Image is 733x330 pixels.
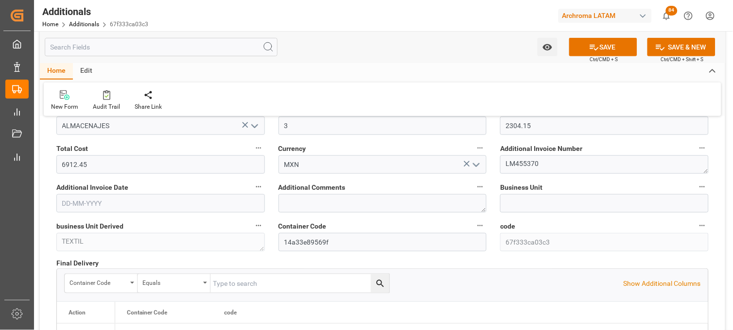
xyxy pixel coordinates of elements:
[647,38,716,56] button: SAVE & NEW
[51,102,78,111] div: New Form
[65,274,138,293] button: open menu
[279,221,327,231] span: Container Code
[538,38,558,56] button: open menu
[500,144,582,154] span: Additional Invoice Number
[474,142,487,154] button: Currency
[142,276,200,287] div: Equals
[666,6,678,16] span: 84
[469,157,483,172] button: open menu
[678,5,699,27] button: Help Center
[558,9,652,23] div: Archroma LATAM
[56,221,123,231] span: business Unit Derived
[45,38,278,56] input: Search Fields
[569,38,637,56] button: SAVE
[500,155,709,174] textarea: LM455370
[279,182,346,193] span: Additional Comments
[474,181,487,193] button: Additional Comments
[656,5,678,27] button: show 84 new notifications
[73,63,100,80] div: Edit
[210,274,389,293] input: Type to search
[500,221,515,231] span: code
[279,144,306,154] span: Currency
[500,182,542,193] span: Business Unit
[474,219,487,232] button: Container Code
[696,142,709,154] button: Additional Invoice Number
[624,279,701,289] p: Show Additional Columns
[590,56,618,63] span: Ctrl/CMD + S
[224,309,237,316] span: code
[252,219,265,232] button: business Unit Derived
[69,21,99,28] a: Additionals
[56,258,99,268] span: Final Delivery
[371,274,389,293] button: search button
[696,181,709,193] button: Business Unit
[252,181,265,193] button: Additional Invoice Date
[56,233,265,251] textarea: TEXTIL
[69,309,86,316] div: Action
[42,21,58,28] a: Home
[56,182,128,193] span: Additional Invoice Date
[696,219,709,232] button: code
[70,276,127,287] div: Container Code
[40,63,73,80] div: Home
[558,6,656,25] button: Archroma LATAM
[246,118,261,133] button: open menu
[56,144,88,154] span: Total Cost
[252,142,265,154] button: Total Cost
[93,102,120,111] div: Audit Trail
[56,194,265,213] input: DD-MM-YYYY
[42,4,148,19] div: Additionals
[138,274,210,293] button: open menu
[127,309,167,316] span: Container Code
[661,56,704,63] span: Ctrl/CMD + Shift + S
[135,102,162,111] div: Share Link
